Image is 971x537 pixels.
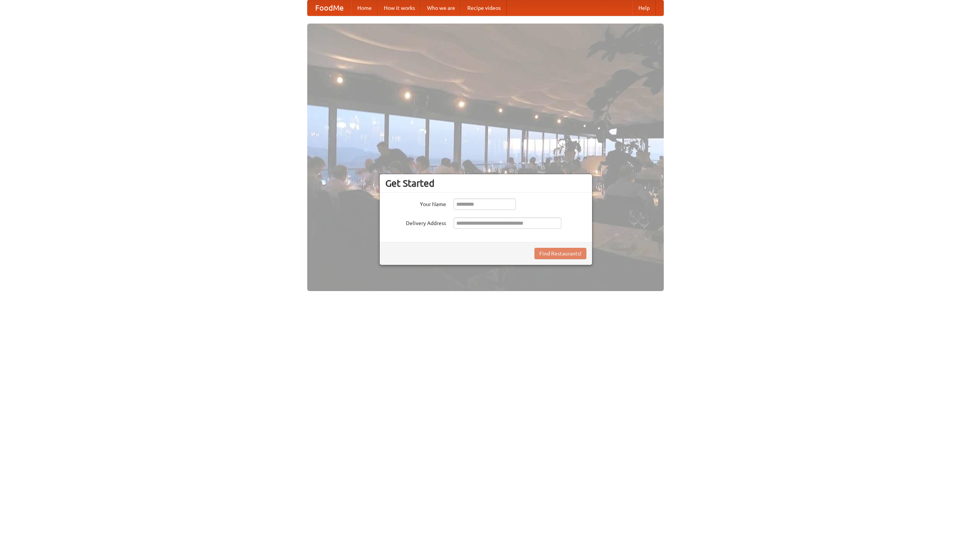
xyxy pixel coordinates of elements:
a: FoodMe [308,0,351,16]
h3: Get Started [385,178,586,189]
a: Recipe videos [461,0,507,16]
button: Find Restaurants! [534,248,586,259]
a: Who we are [421,0,461,16]
label: Your Name [385,198,446,208]
a: Help [632,0,656,16]
a: How it works [378,0,421,16]
label: Delivery Address [385,217,446,227]
a: Home [351,0,378,16]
